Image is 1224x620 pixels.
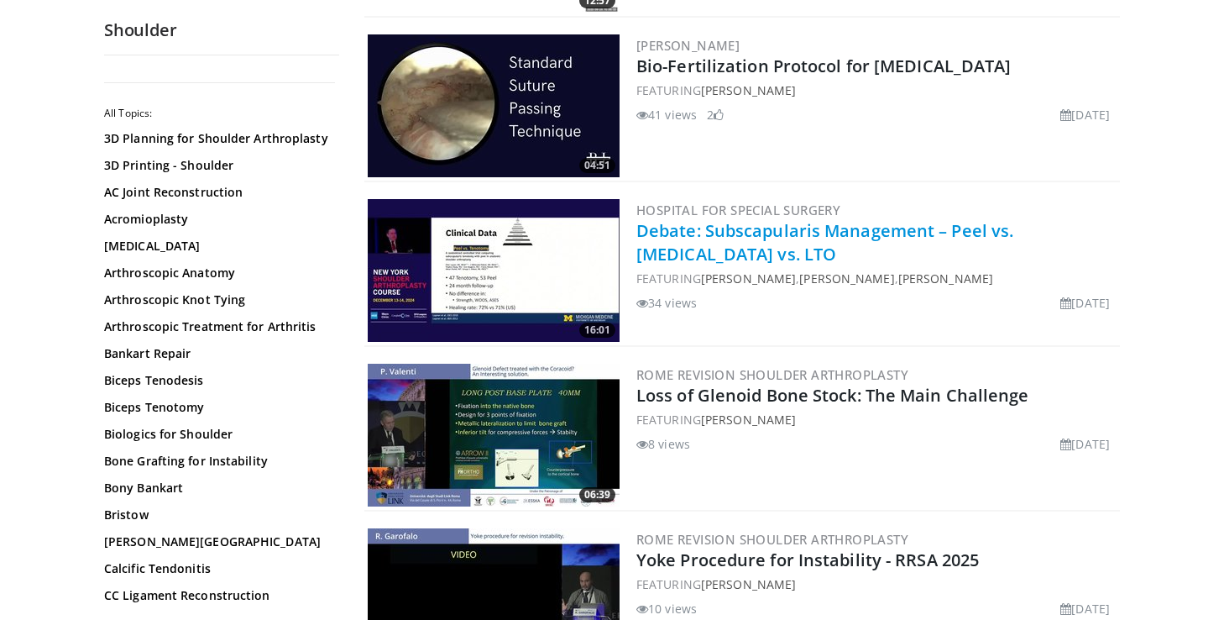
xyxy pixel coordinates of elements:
li: 8 views [636,435,690,453]
li: [DATE] [1060,106,1110,123]
div: FEATURING , , [636,270,1117,287]
li: [DATE] [1060,294,1110,312]
a: 3D Planning for Shoulder Arthroplasty [104,130,331,147]
a: Arthroscopic Anatomy [104,265,331,281]
a: Arthroscopic Treatment for Arthritis [104,318,331,335]
div: FEATURING [636,81,1117,99]
a: Biologics for Shoulder [104,426,331,443]
a: CC Ligament Reconstruction [104,587,331,604]
a: Rome Revision Shoulder Arthroplasty [636,531,908,548]
li: 41 views [636,106,697,123]
a: Acromioplasty [104,211,331,228]
li: [DATE] [1060,435,1110,453]
a: 16:01 [368,199,620,342]
li: [DATE] [1060,600,1110,617]
img: 19d200f7-51df-4ecd-aa8a-b6ff7ae19fc2.300x170_q85_crop-smart_upscale.jpg [368,199,620,342]
a: [MEDICAL_DATA] [104,238,331,255]
a: Hospital for Special Surgery [636,202,840,218]
a: Bony Bankart [104,480,331,497]
a: Debate: Subscapularis Management – Peel vs. [MEDICAL_DATA] vs. LTO [636,219,1013,265]
a: Rome Revision Shoulder Arthroplasty [636,366,908,383]
a: Bankart Repair [104,345,331,362]
li: 2 [707,106,724,123]
a: Yoke Procedure for Instability - RRSA 2025 [636,549,979,571]
li: 10 views [636,600,697,617]
a: AC Joint Reconstruction [104,184,331,201]
li: 34 views [636,294,697,312]
a: Bone Grafting for Instability [104,453,331,470]
a: [PERSON_NAME] [636,37,740,54]
h2: All Topics: [104,107,335,120]
a: [PERSON_NAME][GEOGRAPHIC_DATA] [104,533,331,550]
div: FEATURING [636,411,1117,428]
a: [PERSON_NAME] [701,271,796,286]
a: Bio-Fertilization Protocol for [MEDICAL_DATA] [636,55,1012,77]
a: 04:51 [368,34,620,177]
span: 06:39 [579,487,615,502]
a: [PERSON_NAME] [701,412,796,428]
a: 06:39 [368,364,620,507]
img: dc902cc3-0970-403e-8f07-22bc9043de4b.300x170_q85_crop-smart_upscale.jpg [368,364,620,507]
div: FEATURING [636,575,1117,593]
a: Loss of Glenoid Bone Stock: The Main Challenge [636,384,1029,407]
a: [PERSON_NAME] [701,576,796,592]
a: Biceps Tenotomy [104,399,331,416]
a: Biceps Tenodesis [104,372,331,389]
a: [PERSON_NAME] [898,271,993,286]
a: Calcific Tendonitis [104,560,331,577]
span: 04:51 [579,158,615,173]
a: Arthroscopic Knot Tying [104,292,331,308]
span: 16:01 [579,323,615,338]
a: 3D Printing - Shoulder [104,157,331,174]
a: [PERSON_NAME] [701,82,796,98]
a: [PERSON_NAME] [799,271,894,286]
a: Bristow [104,507,331,523]
h2: Shoulder [104,19,339,41]
img: 5ee3f67d-3232-4990-984b-6f629959669a.300x170_q85_crop-smart_upscale.jpg [368,34,620,177]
